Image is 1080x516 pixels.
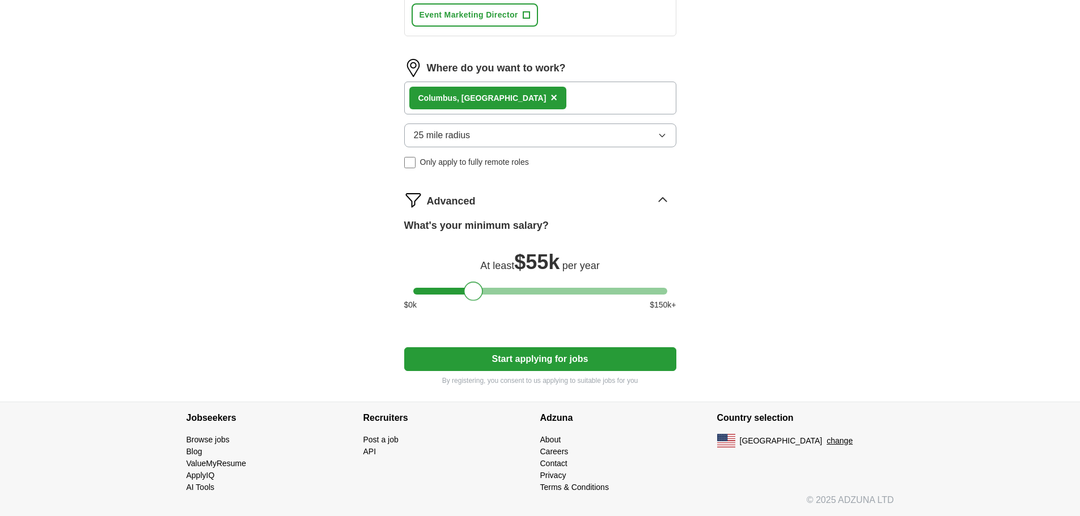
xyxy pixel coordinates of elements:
[363,447,376,456] a: API
[540,459,567,468] a: Contact
[404,157,416,168] input: Only apply to fully remote roles
[717,402,894,434] h4: Country selection
[404,191,422,209] img: filter
[562,260,600,271] span: per year
[740,435,823,447] span: [GEOGRAPHIC_DATA]
[427,61,566,76] label: Where do you want to work?
[550,91,557,104] span: ×
[414,129,471,142] span: 25 mile radius
[404,59,422,77] img: location.png
[540,483,609,492] a: Terms & Conditions
[177,493,903,516] div: © 2025 ADZUNA LTD
[540,471,566,480] a: Privacy
[187,435,230,444] a: Browse jobs
[187,447,202,456] a: Blog
[827,435,853,447] button: change
[420,156,529,168] span: Only apply to fully remote roles
[480,260,514,271] span: At least
[187,471,215,480] a: ApplyIQ
[404,123,676,147] button: 25 mile radius
[404,218,549,233] label: What's your minimum salary?
[540,447,569,456] a: Careers
[363,435,399,444] a: Post a job
[418,92,547,104] div: , [GEOGRAPHIC_DATA]
[187,459,247,468] a: ValueMyResume
[404,376,676,386] p: By registering, you consent to us applying to suitable jobs for you
[427,194,476,209] span: Advanced
[412,3,538,27] button: Event Marketing Director
[187,483,215,492] a: AI Tools
[550,89,557,106] button: ×
[717,434,735,447] img: US flag
[404,347,676,371] button: Start applying for jobs
[514,250,560,274] span: $ 55k
[404,299,417,311] span: $ 0 k
[418,93,457,103] strong: Columbus
[650,299,676,311] span: $ 150 k+
[540,435,561,444] a: About
[420,9,518,21] span: Event Marketing Director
